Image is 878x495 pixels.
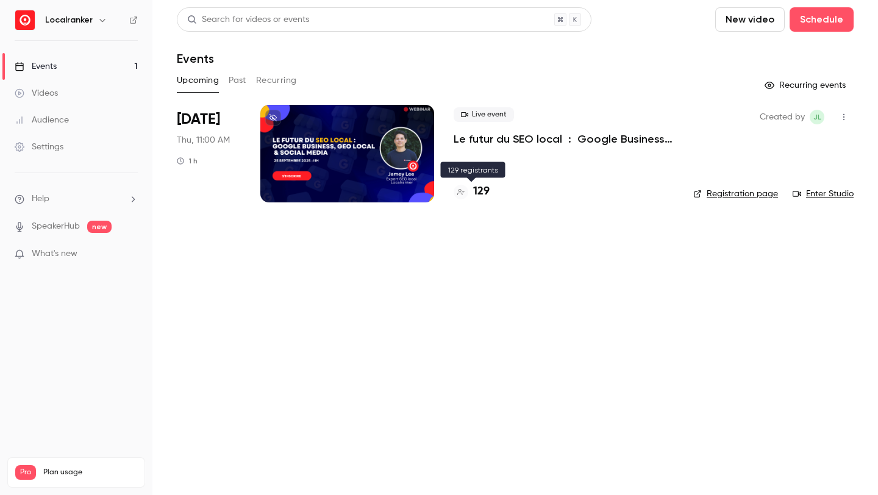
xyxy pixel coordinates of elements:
[177,156,198,166] div: 1 h
[15,114,69,126] div: Audience
[229,71,246,90] button: Past
[256,71,297,90] button: Recurring
[177,71,219,90] button: Upcoming
[813,110,821,124] span: JL
[87,221,112,233] span: new
[810,110,824,124] span: Jamey Lee
[760,110,805,124] span: Created by
[187,13,309,26] div: Search for videos or events
[454,107,514,122] span: Live event
[177,105,241,202] div: Sep 25 Thu, 11:00 AM (Europe/Paris)
[715,7,785,32] button: New video
[32,193,49,205] span: Help
[177,134,230,146] span: Thu, 11:00 AM
[15,87,58,99] div: Videos
[793,188,854,200] a: Enter Studio
[177,51,214,66] h1: Events
[15,193,138,205] li: help-dropdown-opener
[454,132,674,146] a: Le futur du SEO local : Google Business Profile, GEO & Social media
[15,141,63,153] div: Settings
[15,60,57,73] div: Events
[15,465,36,480] span: Pro
[473,183,490,200] h4: 129
[32,220,80,233] a: SpeakerHub
[790,7,854,32] button: Schedule
[43,468,137,477] span: Plan usage
[759,76,854,95] button: Recurring events
[693,188,778,200] a: Registration page
[45,14,93,26] h6: Localranker
[32,247,77,260] span: What's new
[177,110,220,129] span: [DATE]
[15,10,35,30] img: Localranker
[454,183,490,200] a: 129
